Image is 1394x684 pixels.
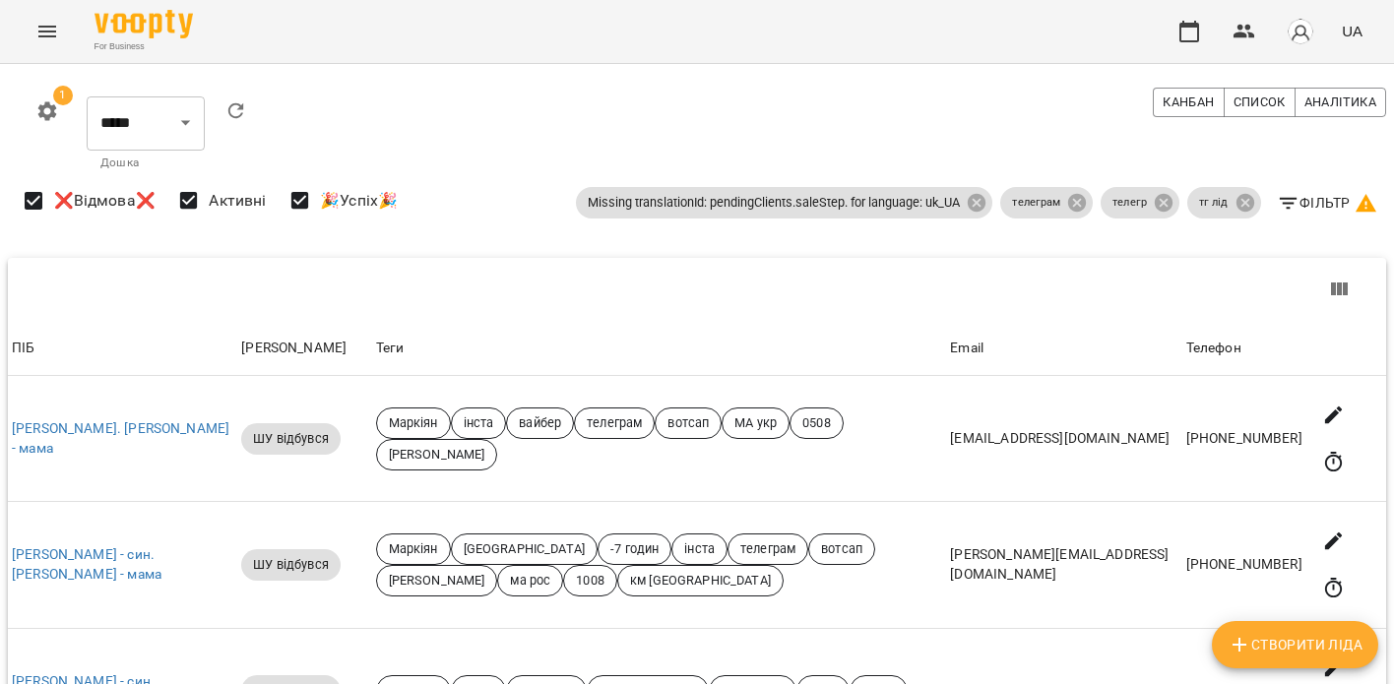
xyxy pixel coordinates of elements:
[576,194,972,212] span: Missing translationId: pendingClients.saleStep. for language: uk_UA
[8,258,1386,321] div: Table Toolbar
[729,540,807,558] span: телеграм
[809,540,874,558] span: вотсап
[1304,92,1376,113] span: Аналітика
[1101,187,1179,218] div: телегр
[320,189,398,213] span: 🎉Успіх🎉
[24,8,71,55] button: Menu
[95,40,193,53] span: For Business
[656,414,721,432] span: вотсап
[377,446,497,464] span: [PERSON_NAME]
[618,572,783,590] span: км [GEOGRAPHIC_DATA]
[452,414,506,432] span: інста
[54,189,156,213] span: ❌Відмова❌
[241,556,341,574] span: ШУ відбувся
[452,540,598,558] span: [GEOGRAPHIC_DATA]
[241,430,341,448] span: ШУ відбувся
[12,546,161,582] a: [PERSON_NAME] - син. [PERSON_NAME] - мама
[576,187,992,218] div: Missing translationId: pendingClients.saleStep. for language: uk_UA
[1334,13,1370,49] button: UA
[1228,633,1362,656] span: Створити Ліда
[377,414,450,432] span: Маркіян
[1234,92,1286,113] span: Список
[1315,266,1362,313] button: View Columns
[241,549,341,581] div: ШУ відбувся
[950,337,1177,360] div: Email
[1182,376,1306,502] td: [PHONE_NUMBER]
[1163,92,1214,113] span: Канбан
[507,414,573,432] span: вайбер
[1224,88,1296,117] button: Список
[1269,185,1386,220] button: Фільтр
[53,86,73,105] span: 1
[723,414,789,432] span: МА укр
[12,420,229,456] a: [PERSON_NAME]. [PERSON_NAME] - мама
[209,189,266,213] span: Активні
[241,337,367,360] div: [PERSON_NAME]
[791,414,843,432] span: 0508
[672,540,727,558] span: інста
[599,540,670,558] span: -7 годин
[1212,621,1378,668] button: Створити Ліда
[95,10,193,38] img: Voopty Logo
[1012,195,1060,212] p: телеграм
[1295,88,1386,117] button: Аналітика
[1342,21,1362,41] span: UA
[498,572,562,590] span: ма рос
[241,423,341,455] div: ШУ відбувся
[564,572,616,590] span: 1008
[1287,18,1314,45] img: avatar_s.png
[946,502,1181,628] td: [PERSON_NAME][EMAIL_ADDRESS][DOMAIN_NAME]
[1187,187,1261,218] div: тг лід
[1000,187,1093,218] div: телеграм
[946,376,1181,502] td: [EMAIL_ADDRESS][DOMAIN_NAME]
[1186,337,1302,360] div: Телефон
[1112,195,1147,212] p: телегр
[1277,191,1378,215] span: Фільтр
[12,337,233,360] div: ПІБ
[377,572,497,590] span: [PERSON_NAME]
[575,414,654,432] span: телеграм
[1153,88,1224,117] button: Канбан
[376,337,943,360] div: Теги
[100,154,191,173] p: Дошка
[377,540,450,558] span: Маркіян
[1182,502,1306,628] td: [PHONE_NUMBER]
[1199,195,1229,212] p: тг лід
